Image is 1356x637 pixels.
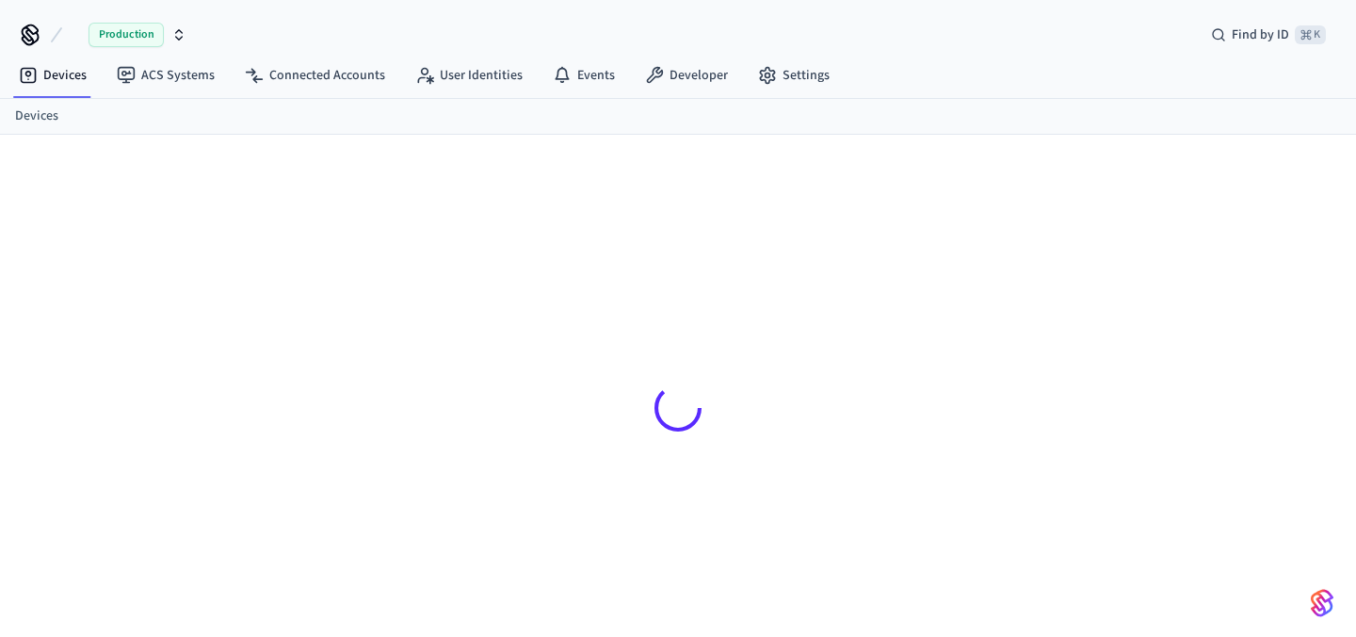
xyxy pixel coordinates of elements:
[102,58,230,92] a: ACS Systems
[15,106,58,126] a: Devices
[4,58,102,92] a: Devices
[538,58,630,92] a: Events
[1232,25,1289,44] span: Find by ID
[89,23,164,47] span: Production
[400,58,538,92] a: User Identities
[743,58,845,92] a: Settings
[1196,18,1341,52] div: Find by ID⌘ K
[630,58,743,92] a: Developer
[1295,25,1326,44] span: ⌘ K
[1311,588,1333,618] img: SeamLogoGradient.69752ec5.svg
[230,58,400,92] a: Connected Accounts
